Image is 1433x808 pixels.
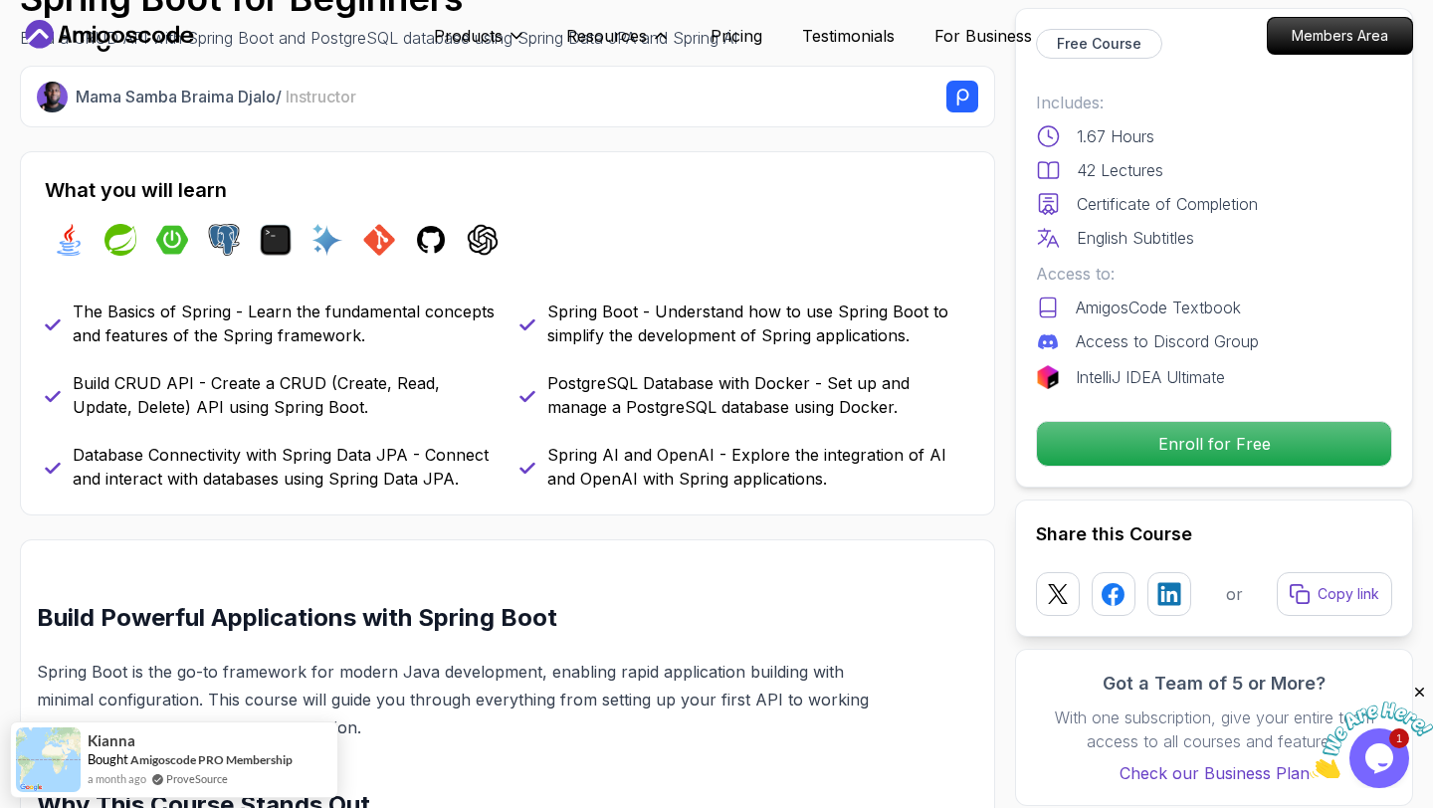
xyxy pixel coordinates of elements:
[166,770,228,787] a: ProveSource
[1036,520,1392,548] h2: Share this Course
[566,24,647,48] p: Resources
[130,752,293,767] a: Amigoscode PRO Membership
[37,602,884,634] h2: Build Powerful Applications with Spring Boot
[434,24,526,64] button: Products
[1267,17,1413,55] a: Members Area
[1277,572,1392,616] button: Copy link
[1310,684,1433,778] iframe: chat widget
[88,770,146,787] span: a month ago
[1036,706,1392,753] p: With one subscription, give your entire team access to all courses and features.
[1226,582,1243,606] p: or
[88,732,135,749] span: Kianna
[1036,761,1392,785] a: Check our Business Plan
[711,24,762,48] a: Pricing
[434,24,503,48] p: Products
[16,727,81,792] img: provesource social proof notification image
[37,658,884,741] p: Spring Boot is the go-to framework for modern Java development, enabling rapid application buildi...
[934,24,1032,48] a: For Business
[1268,18,1412,54] p: Members Area
[802,24,895,48] a: Testimonials
[1036,670,1392,698] h3: Got a Team of 5 or More?
[88,751,128,767] span: Bought
[1318,584,1379,604] p: Copy link
[566,24,671,64] button: Resources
